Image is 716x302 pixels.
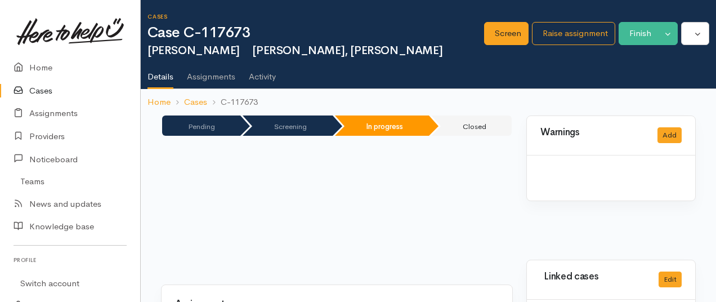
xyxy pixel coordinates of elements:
button: Edit [659,272,682,288]
button: Add [657,127,682,144]
h2: [PERSON_NAME] [147,45,484,57]
li: C-117673 [207,96,258,109]
li: Screening [243,116,332,136]
a: Screen [484,22,529,45]
h1: Case C-117673 [147,25,484,41]
h6: Profile [14,252,127,268]
li: Pending [162,116,240,136]
li: In progress [335,116,429,136]
a: Details [147,57,173,90]
a: Assignments [187,57,235,88]
h3: Warnings [540,127,644,138]
a: Home [147,96,171,109]
a: Activity [249,57,276,88]
h3: Linked cases [540,272,645,282]
span: [PERSON_NAME], [PERSON_NAME] [247,43,442,57]
a: Raise assignment [532,22,615,45]
nav: breadcrumb [141,89,716,116]
a: Cases [184,96,207,109]
h6: Cases [147,14,484,20]
button: Finish [619,22,659,45]
li: Closed [431,116,512,136]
